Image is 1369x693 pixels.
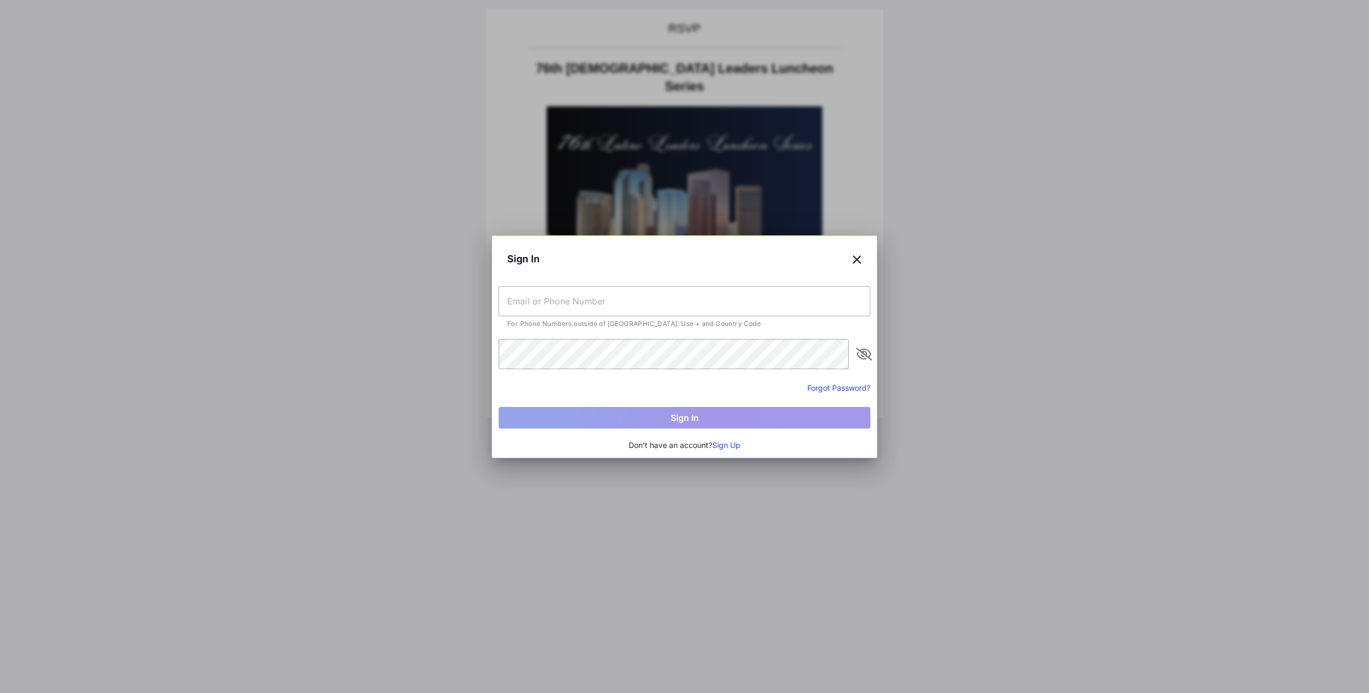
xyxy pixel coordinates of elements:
[499,286,870,316] input: Email or Phone Number
[507,321,862,327] div: For Phone Numbers outside of [GEOGRAPHIC_DATA]: Use + and Country Code
[499,407,870,429] button: Sign In
[807,382,870,393] button: Forgot Password?
[507,252,540,266] span: Sign In
[712,439,740,451] button: Sign Up
[857,348,870,361] i: appended action
[499,439,870,451] div: Don't have an account?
